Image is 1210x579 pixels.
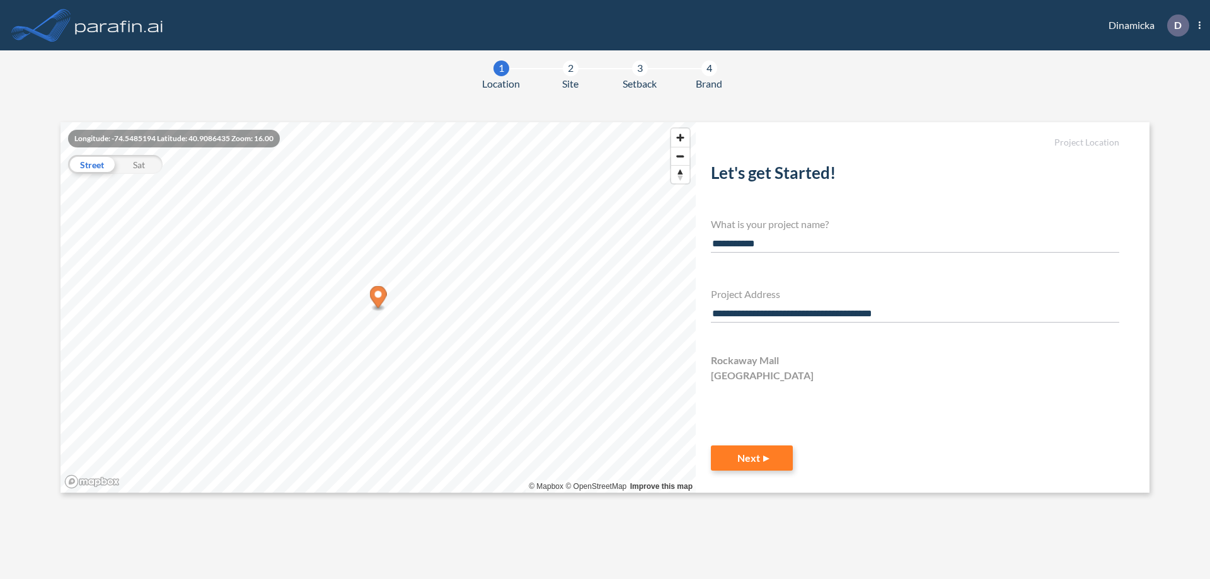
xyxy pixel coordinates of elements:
div: 1 [493,60,509,76]
a: Improve this map [630,482,693,491]
button: Zoom out [671,147,689,165]
span: Site [562,76,579,91]
span: Setback [623,76,657,91]
span: Reset bearing to north [671,166,689,183]
p: D [1174,20,1182,31]
div: Sat [115,155,163,174]
h5: Project Location [711,137,1119,148]
h4: Project Address [711,288,1119,300]
div: 4 [701,60,717,76]
button: Reset bearing to north [671,165,689,183]
span: Location [482,76,520,91]
a: Mapbox [529,482,563,491]
h4: What is your project name? [711,218,1119,230]
a: OpenStreetMap [565,482,626,491]
div: Map marker [370,286,387,312]
div: Dinamicka [1090,14,1201,37]
button: Zoom in [671,129,689,147]
span: Rockaway Mall [711,353,779,368]
img: logo [72,13,166,38]
div: 2 [563,60,579,76]
a: Mapbox homepage [64,474,120,489]
div: 3 [632,60,648,76]
span: [GEOGRAPHIC_DATA] [711,368,814,383]
canvas: Map [60,122,696,493]
button: Next [711,445,793,471]
h2: Let's get Started! [711,163,1119,188]
span: Brand [696,76,722,91]
div: Longitude: -74.5485194 Latitude: 40.9086435 Zoom: 16.00 [68,130,280,147]
div: Street [68,155,115,174]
